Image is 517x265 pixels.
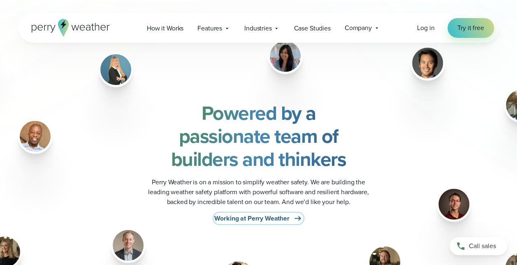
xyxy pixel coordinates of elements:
p: Perry Weather is on a mission to simplify weather safety. We are building the leading weather saf... [142,177,376,207]
img: Lisa Moore [100,54,131,85]
a: How it Works [140,20,190,37]
a: Working at Perry Weather [214,214,302,223]
span: Try it free [457,23,484,33]
span: Company [345,23,372,33]
span: Features [197,23,222,33]
a: Try it free [447,18,494,38]
a: Call sales [450,237,507,255]
img: Saba Arif [270,41,301,72]
img: Daniel Alvarez [438,189,469,220]
a: Log in [417,23,434,33]
strong: Powered by a passionate team of builders and thinkers [171,98,346,174]
span: Industries [244,23,272,33]
span: Call sales [469,241,496,251]
a: Case Studies [287,20,337,37]
img: Daniel Hodges [20,121,51,152]
span: Working at Perry Weather [214,214,289,223]
span: Case Studies [294,23,330,33]
span: How it Works [147,23,183,33]
span: Log in [417,23,434,33]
